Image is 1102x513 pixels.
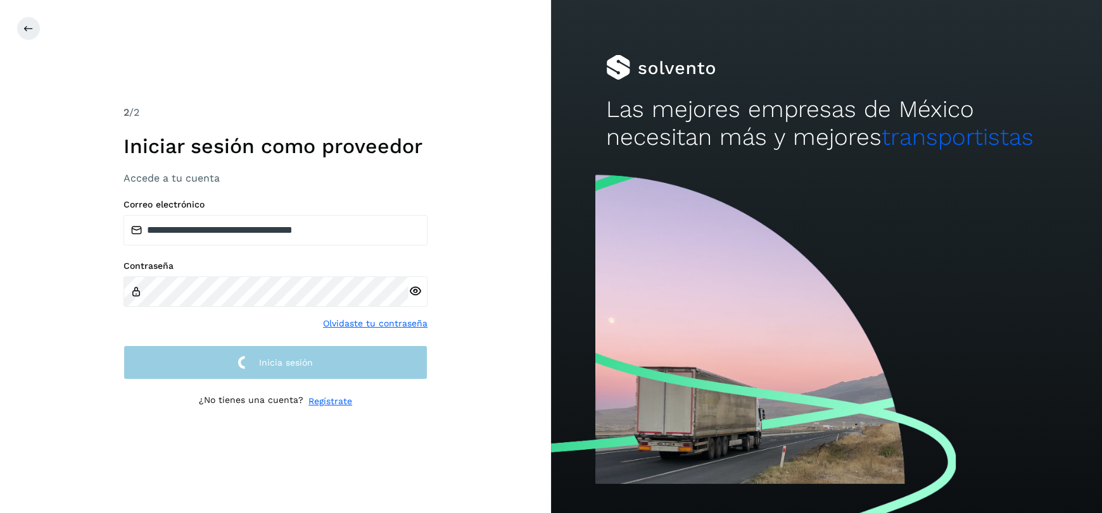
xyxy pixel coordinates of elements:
span: 2 [123,106,129,118]
span: transportistas [882,123,1034,151]
div: /2 [123,105,427,120]
a: Olvidaste tu contraseña [323,317,427,330]
span: Inicia sesión [259,358,313,367]
h2: Las mejores empresas de México necesitan más y mejores [606,96,1047,152]
label: Contraseña [123,261,427,271]
label: Correo electrónico [123,199,427,210]
h3: Accede a tu cuenta [123,172,427,184]
button: Inicia sesión [123,345,427,380]
a: Regístrate [308,395,352,408]
p: ¿No tienes una cuenta? [199,395,303,408]
h1: Iniciar sesión como proveedor [123,134,427,158]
